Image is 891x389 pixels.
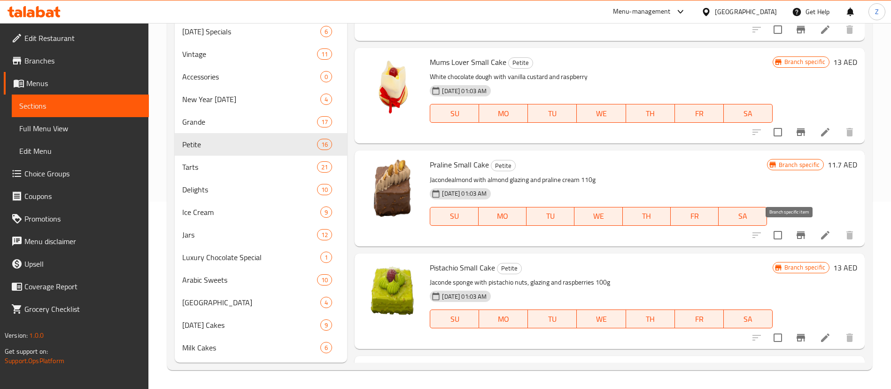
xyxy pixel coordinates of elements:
p: Jaconde sponge with pistachio nuts, glazing and raspberries 100g [430,277,772,288]
button: SU [430,310,479,328]
span: SU [434,107,475,120]
span: Grocery Checklist [24,303,141,315]
div: items [320,342,332,353]
span: Edit Menu [19,145,141,157]
span: [GEOGRAPHIC_DATA] [182,297,320,308]
span: [DATE] 01:03 AM [438,87,490,95]
div: items [320,252,332,263]
span: 9 [321,321,332,330]
div: Tarts21 [175,156,347,178]
a: Branches [4,49,149,72]
span: 0 [321,72,332,81]
button: TH [626,104,675,123]
span: Delights [182,184,317,195]
button: FR [671,207,719,226]
div: Milk Cakes6 [175,336,347,359]
a: Edit menu item [820,24,831,35]
span: Branch specific [775,160,823,169]
span: 4 [321,95,332,104]
button: TH [623,207,671,226]
span: Sections [19,100,141,111]
a: Choice Groups [4,162,149,185]
span: TU [530,209,571,223]
span: Promotions [24,213,141,224]
a: Menu disclaimer [4,230,149,253]
div: items [317,48,332,60]
span: Ice Cream [182,206,320,218]
div: items [320,297,332,308]
button: SA [724,310,773,328]
button: FR [675,104,724,123]
span: 21 [318,163,332,172]
div: Luxury Chocolate Special1 [175,246,347,269]
div: [GEOGRAPHIC_DATA]4 [175,291,347,314]
span: WE [578,209,619,223]
div: items [320,71,332,82]
span: TH [627,209,667,223]
div: items [320,206,332,218]
button: FR [675,310,724,328]
span: SU [434,312,475,326]
div: Accessories0 [175,65,347,88]
span: Select to update [768,20,788,40]
div: Milk Cakes [182,342,320,353]
span: Petite [509,57,533,68]
span: Select to update [768,225,788,245]
a: Upsell [4,253,149,275]
div: items [317,139,332,150]
span: 1.0.0 [29,329,44,341]
button: WE [574,207,622,226]
div: National Day Cakes [182,319,320,331]
span: Mums Lover Small Cake [430,55,506,69]
button: MO [479,207,527,226]
span: Tarts [182,161,317,173]
span: Petite [182,139,317,150]
span: TH [630,312,671,326]
div: Petite [491,160,516,171]
span: SA [728,107,769,120]
span: WE [581,107,622,120]
span: Select to update [768,122,788,142]
div: Ice Cream9 [175,201,347,223]
span: Menu disclaimer [24,236,141,247]
a: Promotions [4,207,149,230]
span: 10 [318,276,332,285]
button: delete [838,18,861,41]
a: Full Menu View [12,117,149,140]
span: Vintage [182,48,317,60]
button: delete [838,224,861,246]
span: Pistachio Small Cake [430,261,495,275]
span: 6 [321,343,332,352]
span: Z [875,7,879,17]
button: WE [577,310,626,328]
div: Delights10 [175,178,347,201]
span: Jars [182,229,317,240]
span: [DATE] Specials [182,26,320,37]
span: Choice Groups [24,168,141,179]
a: Edit menu item [820,127,831,138]
button: delete [838,121,861,143]
div: [DATE] Cakes9 [175,314,347,336]
div: New Year 2025 [182,94,320,105]
span: SU [434,209,474,223]
span: Grande [182,116,317,127]
a: Edit menu item [820,230,831,241]
img: Praline Small Cake [362,158,422,218]
span: 17 [318,118,332,127]
a: Grocery Checklist [4,298,149,320]
button: MO [479,310,528,328]
span: Coverage Report [24,281,141,292]
p: White chocolate dough with vanilla custard and raspberry [430,71,772,83]
button: Branch-specific-item [790,18,812,41]
div: Arabic Sweets [182,274,317,286]
div: items [317,229,332,240]
span: [DATE] Cakes [182,319,320,331]
div: Vintage11 [175,43,347,65]
span: WE [581,312,622,326]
